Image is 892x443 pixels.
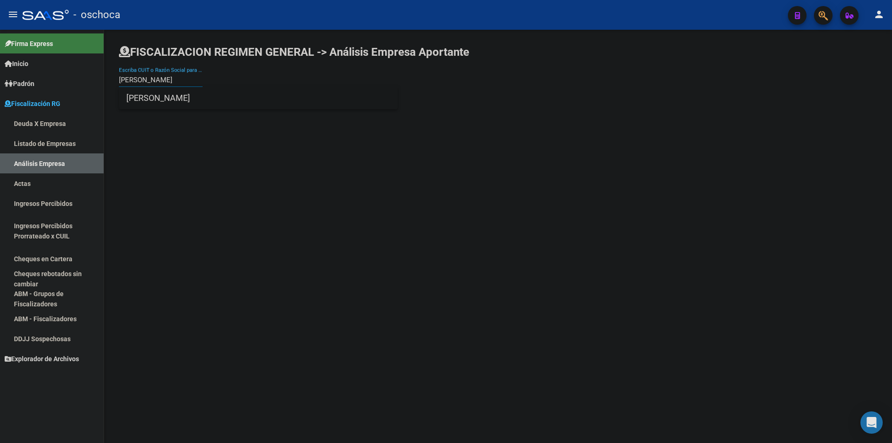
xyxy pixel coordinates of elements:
span: Fiscalización RG [5,99,60,109]
span: Firma Express [5,39,53,49]
mat-icon: menu [7,9,19,20]
span: Padrón [5,79,34,89]
span: Inicio [5,59,28,69]
span: - oschoca [73,5,120,25]
span: [PERSON_NAME] [126,87,390,109]
span: Explorador de Archivos [5,354,79,364]
mat-icon: person [873,9,885,20]
h1: FISCALIZACION REGIMEN GENERAL -> Análisis Empresa Aportante [119,45,469,60]
div: Open Intercom Messenger [860,411,883,434]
